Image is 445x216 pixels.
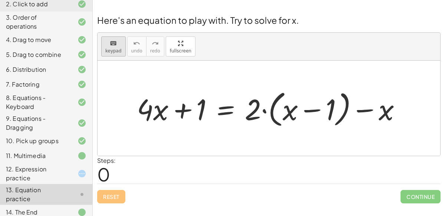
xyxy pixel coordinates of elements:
span: Here's an equation to play with. Try to solve for x. [97,14,299,26]
span: 0 [97,163,110,186]
button: redoredo [146,36,164,57]
i: Task finished and correct. [78,136,86,145]
div: 10. Pick up groups [6,136,66,145]
i: redo [152,39,159,48]
div: 5. Drag to combine [6,50,66,59]
i: Task finished and correct. [78,119,86,128]
i: Task finished and correct. [78,80,86,89]
div: 11. Multimedia [6,151,66,160]
i: Task finished and correct. [78,98,86,107]
i: Task started. [78,169,86,178]
div: 6. Distribution [6,65,66,74]
div: 9. Equations - Dragging [6,114,66,132]
i: Task not started. [78,190,86,199]
button: fullscreen [166,36,195,57]
div: 7. Factoring [6,80,66,89]
div: 12. Expression practice [6,165,66,183]
span: redo [150,48,160,54]
div: 8. Equations - Keyboard [6,93,66,111]
label: Steps: [97,157,116,164]
i: Task finished and correct. [78,35,86,44]
div: 13. Equation practice [6,186,66,203]
i: Task finished. [78,151,86,160]
i: Task finished and correct. [78,17,86,26]
i: keyboard [110,39,117,48]
i: Task finished and correct. [78,50,86,59]
i: undo [133,39,140,48]
button: undoundo [127,36,146,57]
span: fullscreen [170,48,191,54]
i: Task finished and correct. [78,65,86,74]
span: undo [131,48,142,54]
div: 3. Order of operations [6,13,66,31]
div: 4. Drag to move [6,35,66,44]
button: keyboardkeypad [101,36,126,57]
span: keypad [105,48,122,54]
